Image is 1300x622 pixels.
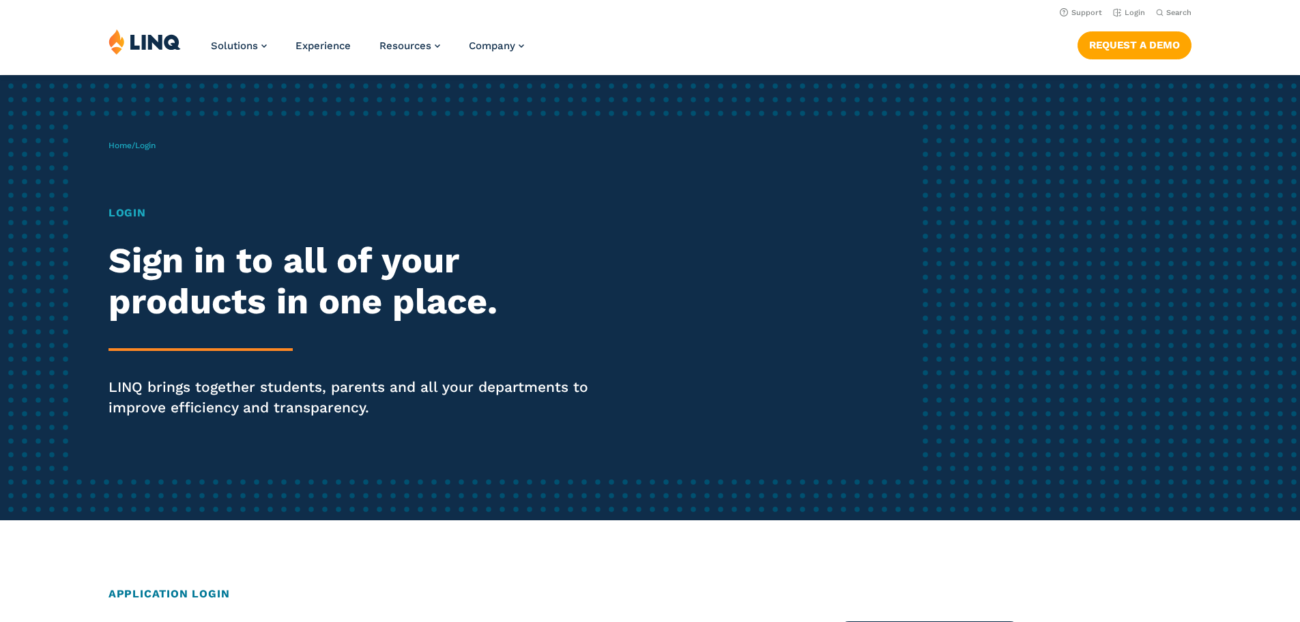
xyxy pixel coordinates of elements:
[379,40,431,52] span: Resources
[211,29,524,74] nav: Primary Navigation
[379,40,440,52] a: Resources
[109,586,1191,602] h2: Application Login
[1156,8,1191,18] button: Open Search Bar
[211,40,258,52] span: Solutions
[135,141,156,150] span: Login
[109,377,609,418] p: LINQ brings together students, parents and all your departments to improve efficiency and transpa...
[109,240,609,322] h2: Sign in to all of your products in one place.
[469,40,524,52] a: Company
[109,29,181,55] img: LINQ | K‑12 Software
[109,141,132,150] a: Home
[295,40,351,52] a: Experience
[1166,8,1191,17] span: Search
[1078,31,1191,59] a: Request a Demo
[109,141,156,150] span: /
[109,205,609,221] h1: Login
[1060,8,1102,17] a: Support
[1113,8,1145,17] a: Login
[469,40,515,52] span: Company
[1078,29,1191,59] nav: Button Navigation
[211,40,267,52] a: Solutions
